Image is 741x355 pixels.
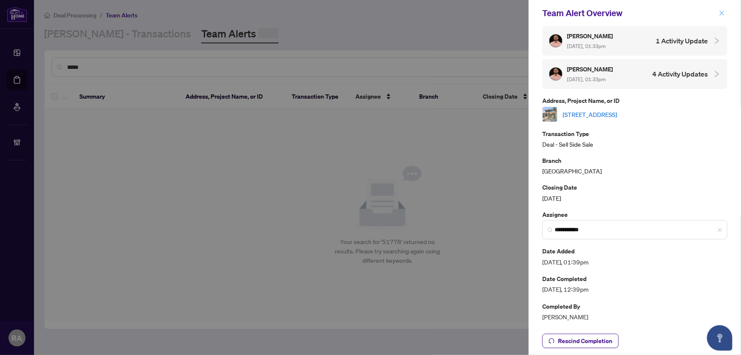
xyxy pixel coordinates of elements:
span: [DATE], 01:33pm [567,76,606,82]
div: [DATE] [542,182,727,202]
span: [DATE], 01:33pm [567,43,606,49]
span: collapsed [713,37,721,45]
div: Team Alert Overview [542,7,716,20]
p: Address, Project Name, or ID [542,96,727,105]
span: [DATE], 12:39pm [542,284,727,294]
div: Profile Icon[PERSON_NAME] [DATE], 01:33pm4 Activity Updates [542,59,727,89]
img: search_icon [548,227,553,233]
div: Profile Icon[PERSON_NAME] [DATE], 01:33pm1 Activity Update [542,26,727,56]
img: thumbnail-img [543,107,557,122]
span: Rescind Completion [558,334,612,348]
button: Open asap [707,325,733,351]
span: [PERSON_NAME] [542,312,727,322]
p: Completed By [542,301,727,311]
h5: [PERSON_NAME] [567,64,614,74]
div: Deal - Sell Side Sale [542,129,727,149]
div: [GEOGRAPHIC_DATA] [542,156,727,176]
p: Closing Date [542,182,727,192]
span: close [719,10,725,16]
img: Profile Icon [549,68,562,80]
p: Date Completed [542,274,727,284]
p: Assignee [542,210,727,219]
h4: 4 Activity Updates [652,69,708,79]
p: Branch [542,156,727,165]
p: Date Added [542,246,727,256]
a: [STREET_ADDRESS] [563,110,617,119]
span: collapsed [713,70,721,78]
span: undo [549,338,555,344]
h4: 1 Activity Update [656,36,708,46]
span: close [717,227,722,233]
button: Rescind Completion [542,334,619,348]
img: Profile Icon [549,34,562,47]
span: [DATE], 01:39pm [542,257,727,267]
h5: [PERSON_NAME] [567,31,614,41]
p: Transaction Type [542,129,727,139]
